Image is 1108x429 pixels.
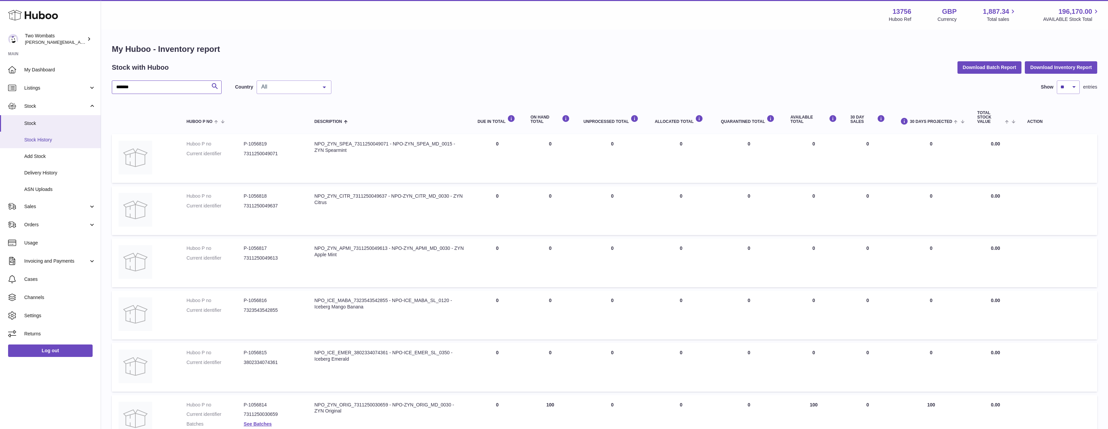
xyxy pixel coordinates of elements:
td: 0 [784,238,844,287]
dd: P-1056816 [244,297,301,304]
dt: Huboo P no [187,350,244,356]
td: 0 [648,238,714,287]
td: 0 [524,238,577,287]
span: Description [315,120,342,124]
span: Stock History [24,137,96,143]
dt: Huboo P no [187,193,244,199]
span: Listings [24,85,89,91]
div: ON HAND Total [530,115,570,124]
td: 0 [471,238,524,287]
dt: Current identifier [187,411,244,418]
span: 0.00 [991,298,1000,303]
strong: 13756 [892,7,911,16]
div: Currency [938,16,957,23]
td: 0 [524,291,577,339]
dt: Huboo P no [187,402,244,408]
div: NPO_ZYN_SPEA_7311250049071 - NPO-ZYN_SPEA_MD_0015 - ZYN Spearmint [315,141,464,154]
td: 0 [892,343,971,392]
td: 0 [784,291,844,339]
span: Total stock value [977,111,1003,124]
td: 0 [524,134,577,183]
h1: My Huboo - Inventory report [112,44,1097,55]
img: alan@twowombats.com [8,34,18,44]
span: My Dashboard [24,67,96,73]
div: Huboo Ref [889,16,911,23]
dt: Current identifier [187,151,244,157]
dt: Huboo P no [187,141,244,147]
label: Show [1041,84,1053,90]
div: QUARANTINED Total [721,115,777,124]
img: product image [119,141,152,174]
dt: Current identifier [187,359,244,366]
dd: 7311250030659 [244,411,301,418]
span: Total sales [987,16,1017,23]
td: 0 [471,291,524,339]
td: 0 [784,134,844,183]
span: 0.00 [991,350,1000,355]
span: Stock [24,103,89,109]
span: 0 [748,245,750,251]
dd: 3802334074361 [244,359,301,366]
span: entries [1083,84,1097,90]
td: 0 [844,291,892,339]
span: 0.00 [991,141,1000,146]
h2: Stock with Huboo [112,63,169,72]
div: NPO_ICE_MABA_7323543542855 - NPO-ICE_MABA_SL_0120 - Iceberg Mango Banana [315,297,464,310]
a: Log out [8,344,93,357]
div: 30 DAY SALES [850,115,885,124]
span: [PERSON_NAME][EMAIL_ADDRESS][DOMAIN_NAME] [25,39,135,45]
span: ASN Uploads [24,186,96,193]
span: 0.00 [991,402,1000,407]
span: Returns [24,331,96,337]
img: product image [119,245,152,279]
label: Country [235,84,253,90]
span: Usage [24,240,96,246]
a: See Batches [244,421,272,427]
td: 0 [648,134,714,183]
dd: P-1056817 [244,245,301,252]
button: Download Inventory Report [1025,61,1097,73]
span: Add Stock [24,153,96,160]
span: All [260,84,318,90]
dd: P-1056818 [244,193,301,199]
span: 0 [748,298,750,303]
dd: 7311250049613 [244,255,301,261]
a: 196,170.00 AVAILABLE Stock Total [1043,7,1100,23]
div: DUE IN TOTAL [478,115,517,124]
dt: Current identifier [187,203,244,209]
span: Channels [24,294,96,301]
div: NPO_ZYN_CITR_7311250049637 - NPO-ZYN_CITR_MD_0030 - ZYN Citrus [315,193,464,206]
td: 0 [784,343,844,392]
img: product image [119,297,152,331]
div: UNPROCESSED Total [583,115,641,124]
td: 0 [844,134,892,183]
div: NPO_ZYN_APMI_7311250049613 - NPO-ZYN_APMI_MD_0030 - ZYN Apple Mint [315,245,464,258]
td: 0 [577,291,648,339]
div: Two Wombats [25,33,86,45]
dd: 7311250049637 [244,203,301,209]
span: Settings [24,312,96,319]
td: 0 [648,343,714,392]
span: 0.00 [991,245,1000,251]
span: Sales [24,203,89,210]
td: 0 [844,238,892,287]
td: 0 [844,186,892,235]
div: NPO_ZYN_ORIG_7311250030659 - NPO-ZYN_ORIG_MD_0030 - ZYN Original [315,402,464,415]
td: 0 [471,186,524,235]
td: 0 [892,134,971,183]
span: 30 DAYS PROJECTED [910,120,952,124]
strong: GBP [942,7,956,16]
div: ALLOCATED Total [655,115,707,124]
span: 0 [748,193,750,199]
dt: Batches [187,421,244,427]
dd: P-1056814 [244,402,301,408]
span: 0 [748,350,750,355]
td: 0 [577,238,648,287]
dt: Huboo P no [187,245,244,252]
dd: P-1056815 [244,350,301,356]
dd: 7311250049071 [244,151,301,157]
span: Invoicing and Payments [24,258,89,264]
img: product image [119,350,152,383]
img: product image [119,193,152,227]
span: 0 [748,402,750,407]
